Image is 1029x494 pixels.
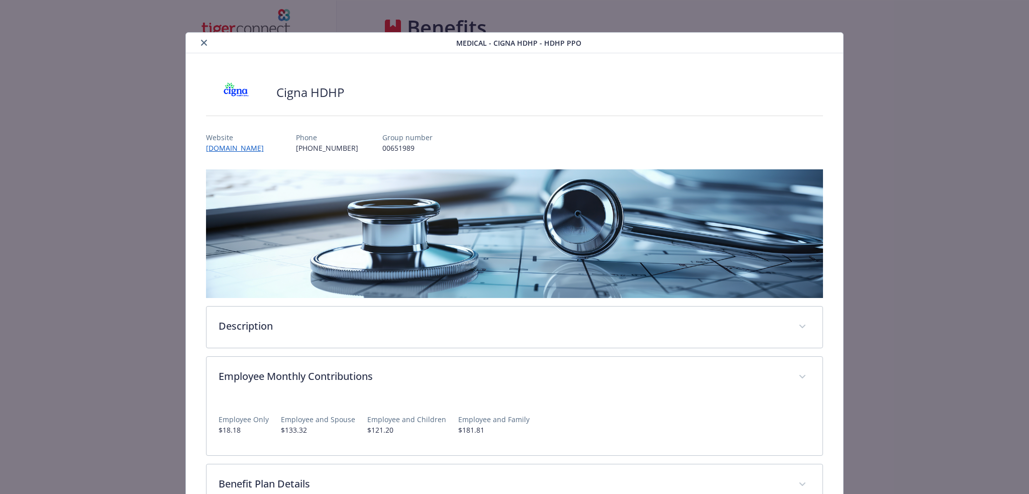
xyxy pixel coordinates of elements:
p: [PHONE_NUMBER] [296,143,358,153]
p: Employee and Family [458,414,530,425]
img: CIGNA [206,77,266,108]
p: $133.32 [281,425,355,435]
p: Group number [382,132,433,143]
p: Employee Only [219,414,269,425]
p: $18.18 [219,425,269,435]
p: 00651989 [382,143,433,153]
img: banner [206,169,824,298]
p: $181.81 [458,425,530,435]
p: Description [219,319,787,334]
h2: Cigna HDHP [276,84,344,101]
p: Employee Monthly Contributions [219,369,787,384]
p: Employee and Children [367,414,446,425]
div: Employee Monthly Contributions [207,398,823,455]
p: Benefit Plan Details [219,476,787,491]
p: Website [206,132,272,143]
p: Phone [296,132,358,143]
p: Employee and Spouse [281,414,355,425]
p: $121.20 [367,425,446,435]
button: close [198,37,210,49]
div: Employee Monthly Contributions [207,357,823,398]
span: Medical - Cigna HDHP - HDHP PPO [456,38,581,48]
div: Description [207,307,823,348]
a: [DOMAIN_NAME] [206,143,272,153]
